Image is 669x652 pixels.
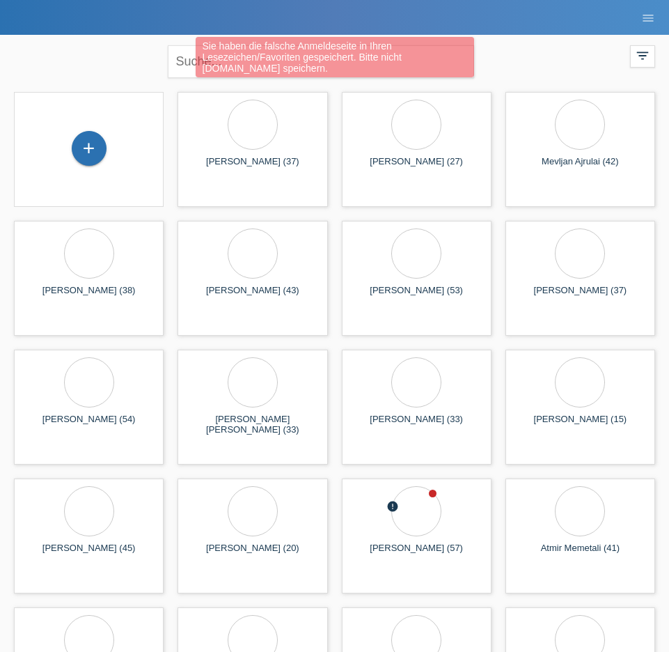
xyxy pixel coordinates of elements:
div: [PERSON_NAME] (54) [25,414,152,436]
a: menu [634,13,662,22]
div: Unbestätigt, in Bearbeitung [386,500,399,515]
div: Sie haben die falsche Anmeldeseite in Ihren Lesezeichen/Favoriten gespeichert. Bitte nicht [DOMAI... [196,37,474,77]
div: Kund*in hinzufügen [72,137,106,160]
div: [PERSON_NAME] (20) [189,543,316,565]
div: [PERSON_NAME] (45) [25,543,152,565]
div: [PERSON_NAME] (27) [353,156,480,178]
div: Mevljan Ajrulai (42) [517,156,644,178]
div: [PERSON_NAME] (43) [189,285,316,307]
i: filter_list [635,48,650,63]
div: [PERSON_NAME] (38) [25,285,152,307]
div: [PERSON_NAME] (57) [353,543,480,565]
div: Atmir Memetali (41) [517,543,644,565]
i: menu [641,11,655,25]
div: [PERSON_NAME] (15) [517,414,644,436]
div: [PERSON_NAME] (37) [517,285,644,307]
div: [PERSON_NAME] [PERSON_NAME] (33) [189,414,316,436]
i: error [386,500,399,513]
div: [PERSON_NAME] (37) [189,156,316,178]
div: [PERSON_NAME] (33) [353,414,480,436]
div: [PERSON_NAME] (53) [353,285,480,307]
